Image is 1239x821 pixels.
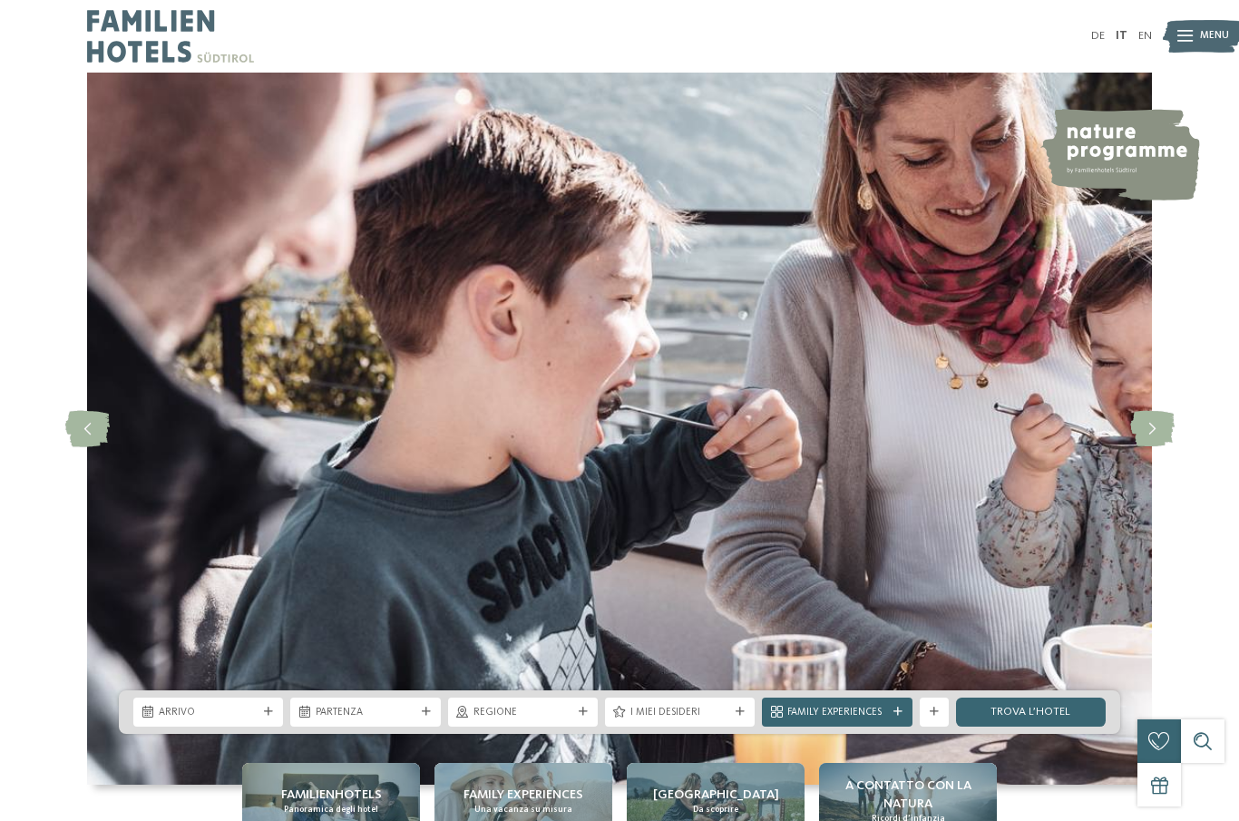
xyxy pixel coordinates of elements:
[1116,30,1127,42] a: IT
[956,698,1106,727] a: trova l’hotel
[1138,30,1152,42] a: EN
[826,777,990,813] span: A contatto con la natura
[693,804,738,816] span: Da scoprire
[787,706,886,720] span: Family Experiences
[653,786,779,804] span: [GEOGRAPHIC_DATA]
[630,706,729,720] span: I miei desideri
[1040,109,1200,200] img: nature programme by Familienhotels Südtirol
[281,786,382,804] span: Familienhotels
[159,706,258,720] span: Arrivo
[316,706,415,720] span: Partenza
[1091,30,1105,42] a: DE
[463,786,583,804] span: Family experiences
[474,804,572,816] span: Una vacanza su misura
[284,804,378,816] span: Panoramica degli hotel
[1200,29,1229,44] span: Menu
[87,73,1152,785] img: Family hotel Alto Adige: the happy family places!
[473,706,572,720] span: Regione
